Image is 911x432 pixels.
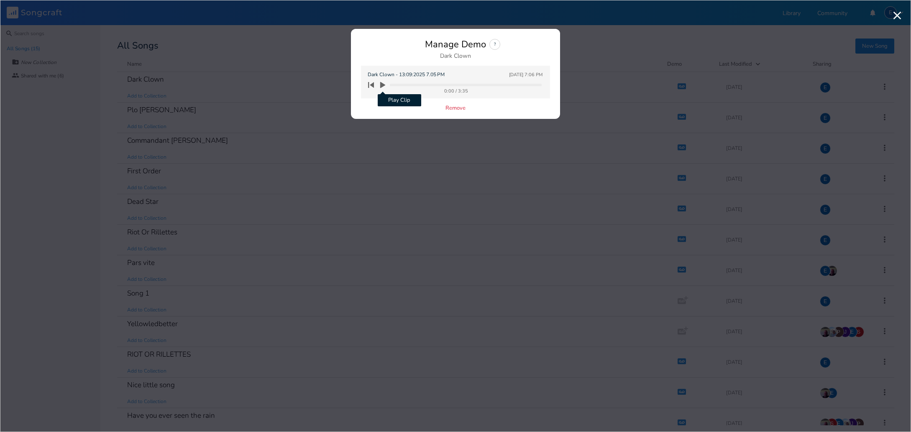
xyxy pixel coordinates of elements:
div: Manage Demo [425,40,486,49]
span: Dark Clown - 13:09:2025 7.05 PM [368,71,445,79]
button: Remove [445,105,466,112]
div: 0:00 / 3:35 [370,89,542,93]
div: [DATE] 7:06 PM [509,72,543,77]
button: Play Clip [377,78,389,92]
div: Dark Clown [440,53,471,59]
div: ? [489,39,500,50]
